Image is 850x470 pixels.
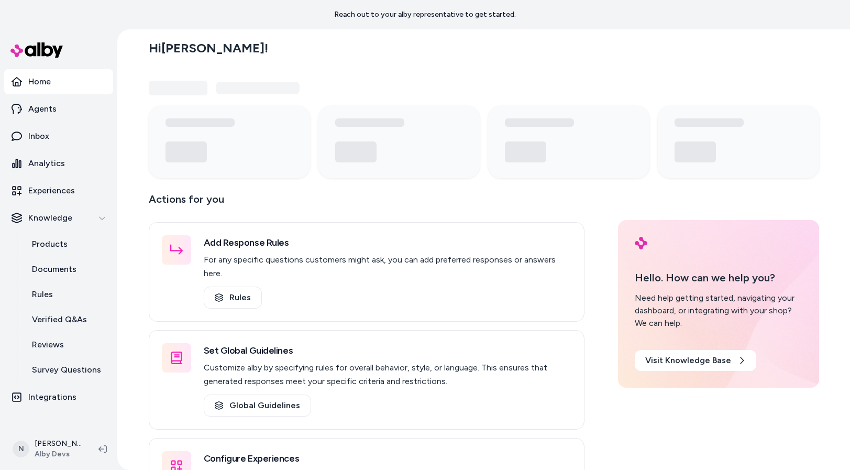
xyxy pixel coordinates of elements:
[35,439,82,449] p: [PERSON_NAME]
[32,338,64,351] p: Reviews
[204,361,571,388] p: Customize alby by specifying rules for overall behavior, style, or language. This ensures that ge...
[204,451,571,466] h3: Configure Experiences
[21,307,113,332] a: Verified Q&As
[32,263,76,276] p: Documents
[28,130,49,143] p: Inbox
[21,282,113,307] a: Rules
[635,270,802,286] p: Hello. How can we help you?
[28,75,51,88] p: Home
[4,124,113,149] a: Inbox
[6,432,90,466] button: N[PERSON_NAME]Alby Devs
[4,151,113,176] a: Analytics
[204,253,571,280] p: For any specific questions customers might ask, you can add preferred responses or answers here.
[204,287,262,309] a: Rules
[635,292,802,330] div: Need help getting started, navigating your dashboard, or integrating with your shop? We can help.
[21,257,113,282] a: Documents
[149,191,584,216] p: Actions for you
[32,364,101,376] p: Survey Questions
[28,157,65,170] p: Analytics
[4,69,113,94] a: Home
[4,96,113,122] a: Agents
[13,441,29,457] span: N
[21,232,113,257] a: Products
[21,357,113,382] a: Survey Questions
[32,238,68,250] p: Products
[4,178,113,203] a: Experiences
[4,385,113,410] a: Integrations
[204,343,571,358] h3: Set Global Guidelines
[28,184,75,197] p: Experiences
[635,237,647,249] img: alby Logo
[635,350,756,371] a: Visit Knowledge Base
[35,449,82,460] span: Alby Devs
[10,42,63,58] img: alby Logo
[28,391,76,403] p: Integrations
[28,103,57,115] p: Agents
[204,235,571,250] h3: Add Response Rules
[334,9,516,20] p: Reach out to your alby representative to get started.
[21,332,113,357] a: Reviews
[32,313,87,326] p: Verified Q&As
[4,205,113,231] button: Knowledge
[149,40,268,56] h2: Hi [PERSON_NAME] !
[28,212,72,224] p: Knowledge
[32,288,53,301] p: Rules
[204,395,311,417] a: Global Guidelines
